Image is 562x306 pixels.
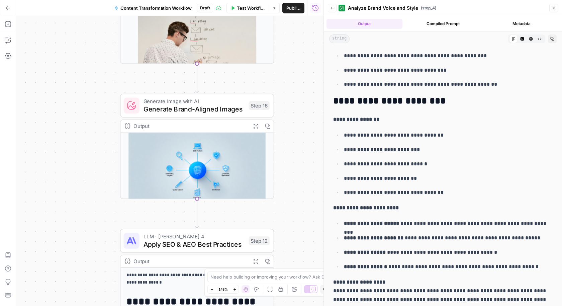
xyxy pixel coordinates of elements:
[200,5,210,11] span: Draft
[218,287,228,292] span: 148%
[120,132,273,211] img: image.png
[144,104,245,114] span: Generate Brand-Aligned Images
[120,94,274,199] div: Generate Image with AIGenerate Brand-Aligned ImagesStep 16Output
[120,5,192,11] span: Content Transformation Workflow
[329,34,350,43] span: string
[249,101,269,110] div: Step 16
[286,5,300,11] span: Publish
[144,97,245,105] span: Generate Image with AI
[133,122,247,130] div: Output
[249,236,269,245] div: Step 12
[320,285,336,294] button: Copy
[348,5,418,11] span: Analyze Brand Voice and Style
[133,257,247,265] div: Output
[226,3,269,13] button: Test Workflow
[282,3,304,13] button: Publish
[237,5,265,11] span: Test Workflow
[196,63,199,92] g: Edge from step_23 to step_16
[483,19,559,29] button: Metadata
[326,19,402,29] button: Output
[110,3,196,13] button: Content Transformation Workflow
[196,199,199,228] g: Edge from step_16 to step_12
[144,239,245,249] span: Apply SEO & AEO Best Practices
[421,5,436,11] span: ( step_4 )
[144,232,245,240] span: LLM · [PERSON_NAME] 4
[405,19,481,29] button: Compiled Prompt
